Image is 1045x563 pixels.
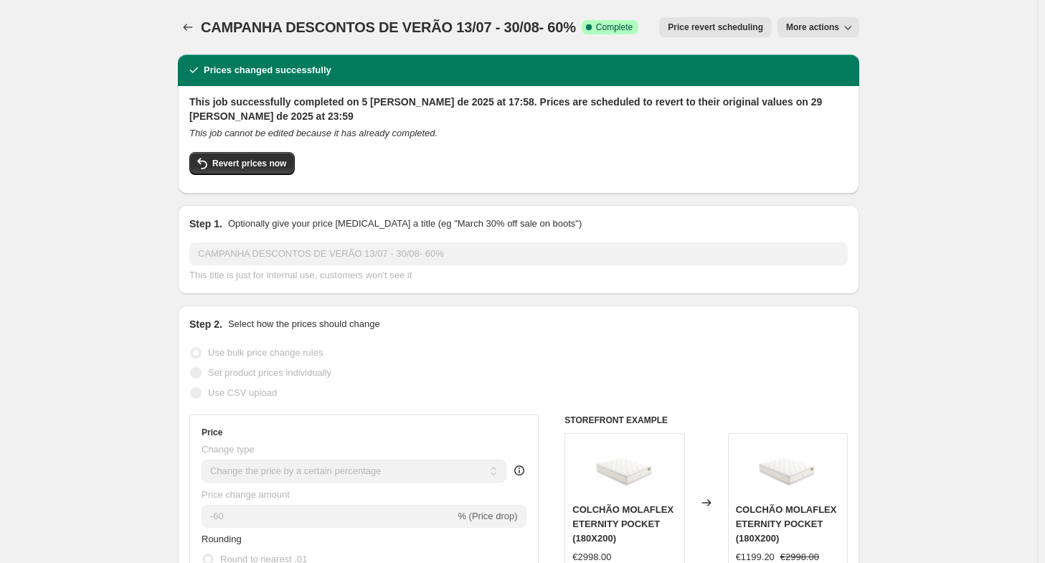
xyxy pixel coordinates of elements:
span: Use bulk price change rules [208,347,323,358]
div: help [512,463,526,478]
h2: This job successfully completed on 5 [PERSON_NAME] de 2025 at 17:58. Prices are scheduled to reve... [189,95,848,123]
span: Use CSV upload [208,387,277,398]
button: Price change jobs [178,17,198,37]
span: COLCHÃO MOLAFLEX ETERNITY POCKET (180X200) [736,504,837,544]
span: Complete [596,22,633,33]
span: Set product prices individually [208,367,331,378]
input: 30% off holiday sale [189,242,848,265]
span: CAMPANHA DESCONTOS DE VERÃO 13/07 - 30/08- 60% [201,19,576,35]
span: Price change amount [202,489,290,500]
button: Revert prices now [189,152,295,175]
button: More actions [777,17,859,37]
i: This job cannot be edited because it has already completed. [189,128,438,138]
h2: Prices changed successfully [204,63,331,77]
span: % (Price drop) [458,511,517,521]
span: This title is just for internal use, customers won't see it [189,270,412,280]
span: More actions [786,22,839,33]
span: Price revert scheduling [668,22,763,33]
input: -15 [202,505,455,528]
p: Select how the prices should change [228,317,380,331]
h2: Step 2. [189,317,222,331]
p: Optionally give your price [MEDICAL_DATA] a title (eg "March 30% off sale on boots") [228,217,582,231]
img: ETERNITYPOCKETCOLCHAO_80x.png [596,441,653,498]
h2: Step 1. [189,217,222,231]
button: Price revert scheduling [659,17,772,37]
span: Rounding [202,534,242,544]
img: ETERNITYPOCKETCOLCHAO_80x.png [759,441,816,498]
h3: Price [202,427,222,438]
h6: STOREFRONT EXAMPLE [564,415,848,426]
span: Revert prices now [212,158,286,169]
span: COLCHÃO MOLAFLEX ETERNITY POCKET (180X200) [572,504,673,544]
span: Change type [202,444,255,455]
